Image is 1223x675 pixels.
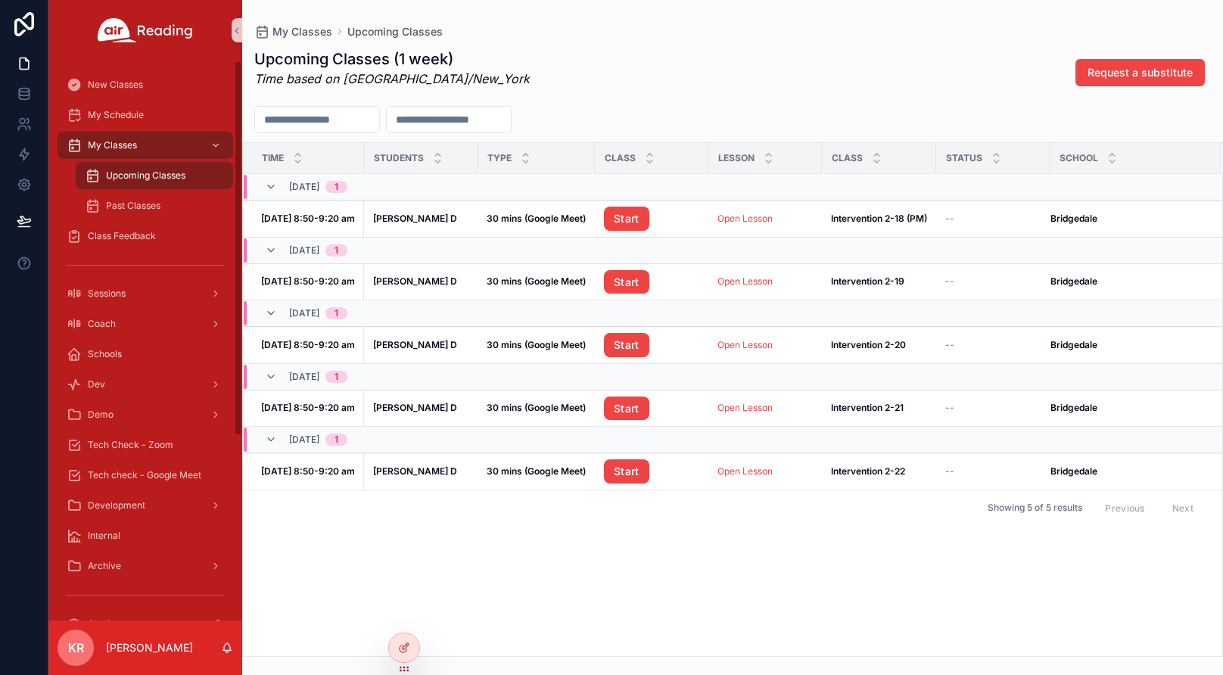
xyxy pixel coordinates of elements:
a: Start [604,397,699,421]
a: Intervention 2-18 (PM) [831,213,927,225]
span: -- [945,465,954,477]
strong: [PERSON_NAME] D [373,275,457,287]
a: Academy [58,610,233,637]
span: KR [68,639,84,657]
a: Bridgedale [1050,402,1203,414]
a: Start [604,459,699,484]
span: [DATE] [289,371,319,383]
strong: [PERSON_NAME] D [373,402,457,413]
a: [PERSON_NAME] D [373,339,468,351]
strong: 30 mins (Google Meet) [487,339,586,350]
strong: Intervention 2-21 [831,402,904,413]
a: -- [945,213,1041,225]
span: Lesson [718,152,755,164]
a: New Classes [58,71,233,98]
div: 1 [335,371,338,383]
div: scrollable content [48,61,242,621]
a: 30 mins (Google Meet) [487,339,586,351]
span: New Classes [88,79,143,91]
a: Demo [58,401,233,428]
span: [DATE] [289,181,319,193]
a: Sessions [58,280,233,307]
a: [PERSON_NAME] D [373,402,468,414]
div: 1 [335,434,338,446]
span: Upcoming Classes [106,170,185,182]
strong: Bridgedale [1050,402,1097,413]
span: -- [945,339,954,351]
strong: Bridgedale [1050,275,1097,287]
span: Class [832,152,863,164]
strong: Intervention 2-19 [831,275,904,287]
strong: [DATE] 8:50-9:20 am [261,402,355,413]
a: Upcoming Classes [347,24,443,39]
a: 30 mins (Google Meet) [487,465,586,477]
a: Bridgedale [1050,213,1203,225]
a: Start [604,397,649,421]
em: Time based on [GEOGRAPHIC_DATA]/New_York [254,71,530,86]
span: Status [946,152,982,164]
a: Start [604,270,699,294]
a: [DATE] 8:50-9:20 am [261,465,355,477]
span: Students [374,152,424,164]
a: 30 mins (Google Meet) [487,275,586,288]
a: Intervention 2-22 [831,465,927,477]
h1: Upcoming Classes (1 week) [254,48,530,70]
a: -- [945,275,1041,288]
strong: [DATE] 8:50-9:20 am [261,339,355,350]
a: Start [604,459,649,484]
div: 1 [335,244,338,257]
span: Type [487,152,512,164]
a: [DATE] 8:50-9:20 am [261,339,355,351]
a: [DATE] 8:50-9:20 am [261,213,355,225]
span: -- [945,402,954,414]
span: Coach [88,318,116,330]
strong: [PERSON_NAME] D [373,213,457,224]
strong: Bridgedale [1050,465,1097,477]
a: Upcoming Classes [76,162,233,189]
a: [PERSON_NAME] D [373,275,468,288]
span: Time [262,152,284,164]
span: Archive [88,560,121,572]
a: My Classes [254,24,332,39]
a: [DATE] 8:50-9:20 am [261,402,355,414]
a: Past Classes [76,192,233,219]
span: -- [945,213,954,225]
span: Development [88,499,145,512]
a: Start [604,333,649,357]
a: Dev [58,371,233,398]
a: Archive [58,552,233,580]
a: Open Lesson [717,465,813,477]
a: Tech Check - Zoom [58,431,233,459]
a: Bridgedale [1050,339,1203,351]
a: Intervention 2-20 [831,339,927,351]
a: Open Lesson [717,339,813,351]
a: Open Lesson [717,213,773,224]
a: Open Lesson [717,402,773,413]
img: App logo [98,18,193,42]
span: Dev [88,378,105,390]
span: Internal [88,530,120,542]
a: Start [604,207,699,231]
a: Coach [58,310,233,337]
span: Class [605,152,636,164]
div: 1 [335,307,338,319]
a: Open Lesson [717,339,773,350]
strong: Intervention 2-18 (PM) [831,213,927,224]
a: 30 mins (Google Meet) [487,402,586,414]
span: -- [945,275,954,288]
span: Request a substitute [1088,65,1193,80]
strong: Bridgedale [1050,213,1097,224]
a: Tech check - Google Meet [58,462,233,489]
a: Internal [58,522,233,549]
a: -- [945,339,1041,351]
a: Open Lesson [717,465,773,477]
a: Class Feedback [58,222,233,250]
a: -- [945,402,1041,414]
div: 1 [335,181,338,193]
a: Open Lesson [717,275,813,288]
span: My Schedule [88,109,144,121]
a: My Schedule [58,101,233,129]
strong: 30 mins (Google Meet) [487,213,586,224]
